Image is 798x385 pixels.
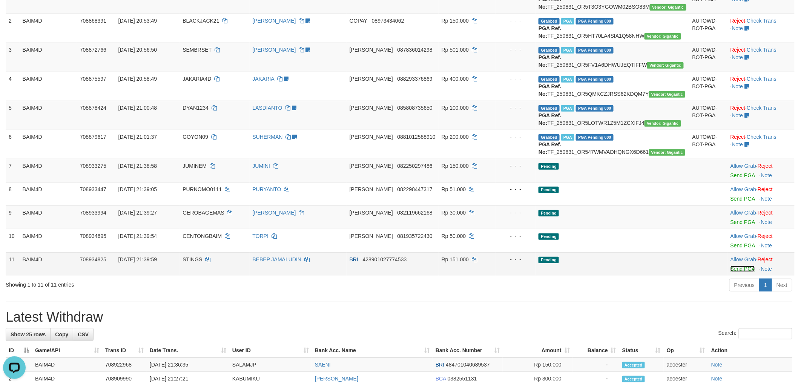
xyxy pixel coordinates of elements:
[20,101,77,130] td: BAIM4D
[730,134,746,140] a: Reject
[664,344,708,357] th: Op: activate to sort column ascending
[80,18,106,24] span: 708868391
[442,134,469,140] span: Rp 200.000
[118,163,157,169] span: [DATE] 21:38:58
[730,242,755,248] a: Send PGA
[32,357,102,372] td: BAIM4D
[442,163,469,169] span: Rp 150.000
[730,76,746,82] a: Reject
[183,163,207,169] span: JUMINEM
[747,105,777,111] a: Check Trans
[20,159,77,182] td: BAIM4D
[758,210,773,216] a: Reject
[11,331,46,337] span: Show 25 rows
[442,233,466,239] span: Rp 50.000
[20,14,77,43] td: BAIM4D
[118,134,157,140] span: [DATE] 21:01:37
[80,47,106,53] span: 708872766
[315,362,331,368] a: SAENI
[20,252,77,276] td: BAIM4D
[442,18,469,24] span: Rp 150.000
[539,47,560,54] span: Grabbed
[253,256,302,262] a: BEBEP JAMALUDIN
[312,344,433,357] th: Bank Acc. Name: activate to sort column ascending
[727,159,795,182] td: ·
[183,47,212,53] span: SEMBRSET
[6,206,20,229] td: 9
[727,130,795,159] td: · ·
[732,141,743,147] a: Note
[499,162,533,170] div: - - -
[747,134,777,140] a: Check Trans
[6,344,32,357] th: ID: activate to sort column descending
[350,256,358,262] span: BRI
[729,279,760,291] a: Previous
[363,256,407,262] span: Copy 428901027774533 to clipboard
[730,266,755,272] a: Send PGA
[118,256,157,262] span: [DATE] 21:39:59
[436,376,446,382] span: BCA
[708,344,792,357] th: Action
[442,105,469,111] span: Rp 100.000
[315,376,358,382] a: [PERSON_NAME]
[761,242,772,248] a: Note
[730,47,746,53] a: Reject
[253,47,296,53] a: [PERSON_NAME]
[727,229,795,252] td: ·
[718,328,792,339] label: Search:
[732,54,743,60] a: Note
[689,72,727,101] td: AUTOWD-BOT-PGA
[730,163,756,169] a: Allow Grab
[539,83,561,97] b: PGA Ref. No:
[80,105,106,111] span: 708878424
[664,357,708,372] td: aeoester
[576,105,614,112] span: PGA Pending
[536,43,689,72] td: TF_250831_OR5FV1A6DHWUJEQTIFFW
[761,219,772,225] a: Note
[50,328,73,341] a: Copy
[539,134,560,141] span: Grabbed
[183,134,208,140] span: GOYON09
[147,357,229,372] td: [DATE] 21:36:35
[20,72,77,101] td: BAIM4D
[20,206,77,229] td: BAIM4D
[561,18,574,25] span: Marked by aeofenny
[539,187,559,193] span: Pending
[758,186,773,192] a: Reject
[561,134,574,141] span: Marked by aeosmey
[645,120,681,127] span: Vendor URL: https://order5.1velocity.biz
[650,4,686,11] span: Vendor URL: https://order5.1velocity.biz
[78,331,89,337] span: CSV
[253,18,296,24] a: [PERSON_NAME]
[747,47,777,53] a: Check Trans
[539,54,561,68] b: PGA Ref. No:
[80,76,106,82] span: 708875597
[499,232,533,240] div: - - -
[711,362,723,368] a: Note
[102,357,147,372] td: 708922968
[6,101,20,130] td: 5
[350,210,393,216] span: [PERSON_NAME]
[6,310,792,325] h1: Latest Withdraw
[730,233,756,239] a: Allow Grab
[730,256,756,262] a: Allow Grab
[183,186,222,192] span: PURNOMO0111
[536,130,689,159] td: TF_250831_OR547WMVADHQNGX6D661
[397,105,433,111] span: Copy 085808735650 to clipboard
[619,344,664,357] th: Status: activate to sort column ascending
[118,186,157,192] span: [DATE] 21:39:05
[118,76,157,82] span: [DATE] 20:58:49
[561,105,574,112] span: Marked by aeosmey
[689,130,727,159] td: AUTOWD-BOT-PGA
[730,18,746,24] a: Reject
[622,376,645,382] span: Accepted
[503,357,573,372] td: Rp 150,000
[730,186,756,192] a: Allow Grab
[253,210,296,216] a: [PERSON_NAME]
[576,18,614,25] span: PGA Pending
[539,76,560,83] span: Grabbed
[442,47,469,53] span: Rp 501.000
[573,357,619,372] td: -
[649,91,686,98] span: Vendor URL: https://order5.1velocity.biz
[183,210,224,216] span: GEROBAGEMAS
